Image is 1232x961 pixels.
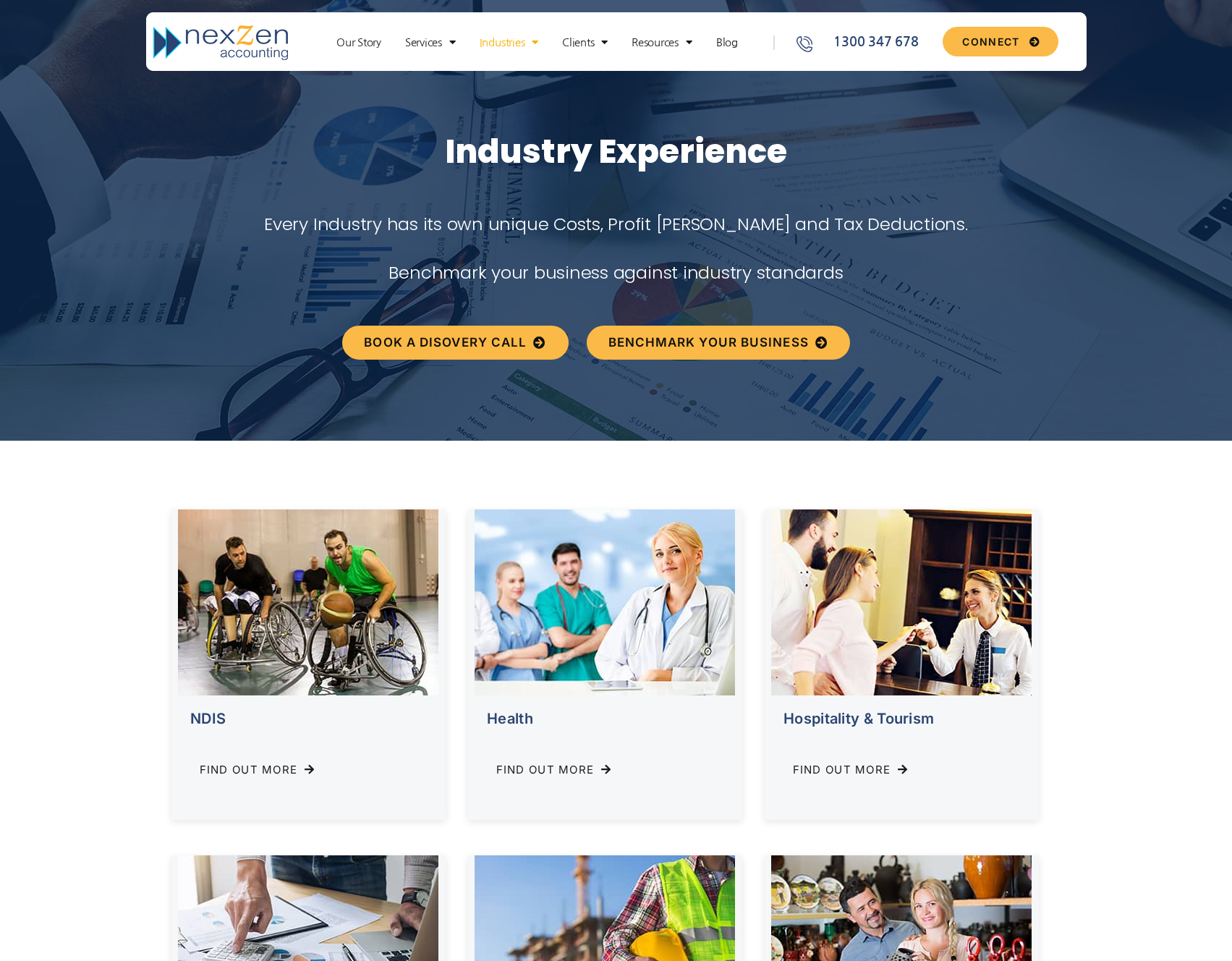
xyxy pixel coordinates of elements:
[830,33,918,52] span: 1300 347 678
[783,710,1039,727] h2: Hospitality & Tourism
[247,208,986,240] p: Every Industry has its own unique Costs, Profit [PERSON_NAME] and Tax Deductions.
[342,326,568,360] a: BOOK A DISOVERY CALL
[962,37,1019,47] span: CONNECT
[496,764,595,775] span: Find Out More
[398,35,463,50] a: Services
[709,35,745,50] a: Blog
[467,750,641,789] a: Find Out More
[472,35,545,50] a: Industries
[608,336,809,349] span: Benchmark your Business
[624,35,700,50] a: Resources
[308,35,765,50] nav: Menu
[247,257,986,288] p: Benchmark your business against industry standards
[329,35,388,50] a: Our Story
[943,27,1058,56] a: CONNECT
[793,764,891,775] span: Find Out More
[487,710,742,727] h2: Health
[794,33,938,52] a: 1300 347 678
[555,35,615,50] a: Clients
[200,764,298,775] span: Find Out More
[364,336,527,349] span: BOOK A DISOVERY CALL
[171,750,344,789] a: Find Out More
[764,750,938,789] a: Find Out More
[587,326,850,360] a: Benchmark your Business
[190,710,446,727] h2: NDIS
